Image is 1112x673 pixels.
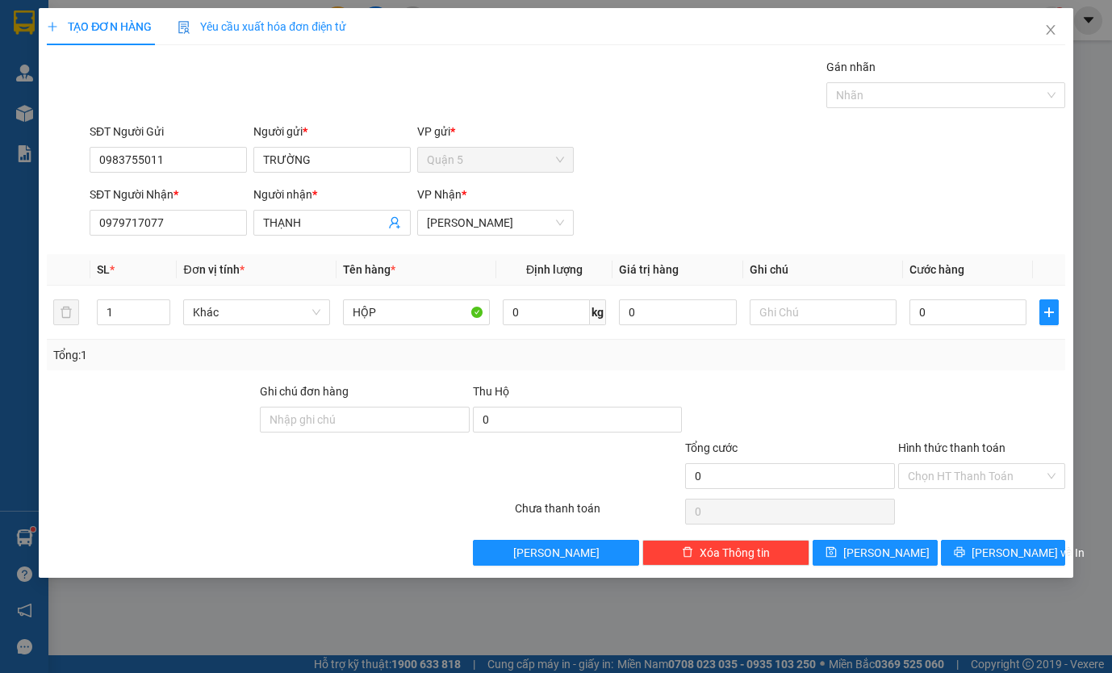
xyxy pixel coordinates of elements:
span: [PERSON_NAME] và In [972,544,1085,562]
span: Phạm Ngũ Lão [427,211,565,235]
button: Close [1028,8,1073,53]
button: delete [53,299,79,325]
button: plus [1039,299,1058,325]
span: Giá trị hàng [619,263,679,276]
button: [PERSON_NAME] [473,540,640,566]
span: delete [682,546,693,559]
button: printer[PERSON_NAME] và In [941,540,1065,566]
input: VD: Bàn, Ghế [343,299,490,325]
span: user-add [388,216,401,229]
div: SĐT Người Nhận [90,186,247,203]
label: Ghi chú đơn hàng [260,385,349,398]
th: Ghi chú [743,254,903,286]
span: Tên hàng [343,263,395,276]
span: [PERSON_NAME] [513,544,600,562]
input: Ghi Chú [750,299,897,325]
span: Quận 5 [427,148,565,172]
span: printer [954,546,965,559]
span: Khác [193,300,320,324]
label: Gán nhãn [826,61,876,73]
span: Yêu cầu xuất hóa đơn điện tử [178,20,346,33]
div: Tổng: 1 [53,346,430,364]
div: VP gửi [417,123,575,140]
span: [PERSON_NAME] [843,544,930,562]
span: save [826,546,837,559]
span: Cước hàng [909,263,964,276]
span: TẠO ĐƠN HÀNG [47,20,152,33]
button: deleteXóa Thông tin [642,540,809,566]
span: close [1044,23,1057,36]
span: Tổng cước [685,441,738,454]
label: Hình thức thanh toán [898,441,1005,454]
img: icon [178,21,190,34]
span: SL [97,263,110,276]
span: plus [1040,306,1057,319]
span: Đơn vị tính [183,263,244,276]
div: Chưa thanh toán [513,500,684,528]
div: Người nhận [253,186,411,203]
input: 0 [619,299,737,325]
span: Thu Hộ [473,385,509,398]
span: plus [47,21,58,32]
span: Định lượng [526,263,583,276]
span: Xóa Thông tin [700,544,770,562]
input: Ghi chú đơn hàng [260,407,470,433]
span: kg [590,299,606,325]
div: SĐT Người Gửi [90,123,247,140]
button: save[PERSON_NAME] [813,540,937,566]
div: Người gửi [253,123,411,140]
span: VP Nhận [417,188,462,201]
